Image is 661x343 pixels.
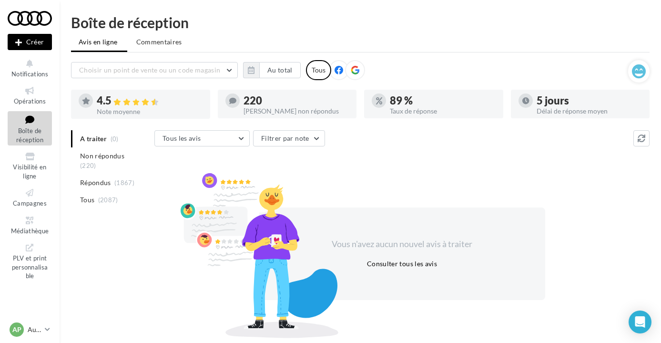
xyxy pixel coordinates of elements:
span: Boîte de réception [16,127,43,144]
button: Consulter tous les avis [363,258,441,270]
div: [PERSON_NAME] non répondus [244,108,349,114]
div: Taux de réponse [390,108,496,114]
button: Notifications [8,56,52,80]
div: Note moyenne [97,108,203,115]
button: Au total [243,62,301,78]
span: Opérations [14,97,46,105]
a: AP Audi PONTOISE [8,321,52,339]
div: Tous [306,60,331,80]
button: Tous les avis [154,130,250,146]
p: Audi PONTOISE [28,325,41,334]
span: (220) [80,162,96,169]
button: Au total [259,62,301,78]
div: Nouvelle campagne [8,34,52,50]
span: Médiathèque [11,227,49,235]
div: 220 [244,95,349,106]
span: AP [12,325,21,334]
div: 4.5 [97,95,203,106]
span: Visibilité en ligne [13,163,46,180]
button: Filtrer par note [253,130,325,146]
button: Créer [8,34,52,50]
div: Open Intercom Messenger [629,311,651,333]
span: Répondus [80,178,111,187]
span: Commentaires [136,37,182,47]
span: Notifications [11,70,48,78]
span: PLV et print personnalisable [12,252,48,280]
a: Médiathèque [8,213,52,237]
div: Boîte de réception [71,15,650,30]
button: Choisir un point de vente ou un code magasin [71,62,238,78]
a: Opérations [8,83,52,107]
a: Campagnes [8,186,52,209]
a: PLV et print personnalisable [8,240,52,282]
div: Vous n'avez aucun nouvel avis à traiter [320,238,484,250]
span: (1867) [114,179,134,187]
span: Choisir un point de vente ou un code magasin [79,66,220,74]
a: Boîte de réception [8,111,52,146]
span: Tous les avis [163,134,201,142]
div: 5 jours [537,95,642,106]
span: Non répondus [80,151,124,161]
a: Visibilité en ligne [8,149,52,182]
span: (2087) [98,196,118,204]
div: 89 % [390,95,496,106]
span: Campagnes [13,199,47,207]
span: Tous [80,195,94,205]
div: Délai de réponse moyen [537,108,642,114]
